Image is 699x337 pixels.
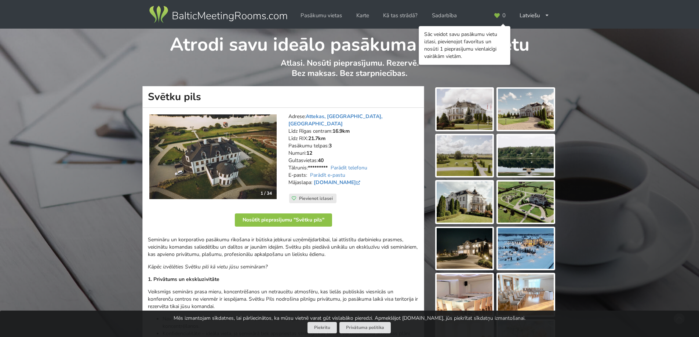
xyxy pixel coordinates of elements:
img: Svētku pils | Ķekavas novads | Pasākumu vieta - galerijas bilde [437,182,492,223]
a: [DOMAIN_NAME] [314,179,362,186]
img: Baltic Meeting Rooms [148,4,288,25]
a: Parādīt telefonu [331,164,367,171]
img: Svētku pils | Ķekavas novads | Pasākumu vieta - galerijas bilde [498,89,554,130]
div: Sāc veidot savu pasākumu vietu izlasi, pievienojot favorītus un nosūti 1 pieprasījumu vienlaicīgi... [424,31,505,60]
em: Kāpēc izvēlēties Svētku pili kā vietu jūsu semināram? [148,263,267,270]
a: Parādīt e-pastu [310,172,345,179]
strong: 16.9km [332,128,350,135]
strong: 40 [318,157,324,164]
img: Svētku pils | Ķekavas novads | Pasākumu vieta - galerijas bilde [498,182,554,223]
strong: 12 [306,150,312,157]
span: 0 [502,13,506,18]
address: Adrese: Līdz Rīgas centram: Līdz RIX: Pasākumu telpas: Numuri: Gultasvietas: Tālrunis: E-pasts: M... [288,113,419,194]
div: Latviešu [514,8,554,23]
a: Karte [351,8,374,23]
strong: 1. Privātums un ekskluzivitāte [148,276,219,283]
img: Svētku pils | Ķekavas novads | Pasākumu vieta - galerijas bilde [437,89,492,130]
img: Svētku pils | Ķekavas novads | Pasākumu vieta - galerijas bilde [498,135,554,176]
p: Semināru un korporatīvo pasākumu rīkošana ir būtiska jebkurai uzņēmējdarbībai, lai attīstītu darb... [148,236,419,258]
a: Kā tas strādā? [378,8,423,23]
a: Privātuma politika [339,322,391,333]
strong: 21.7km [308,135,325,142]
img: Svētku pils | Ķekavas novads | Pasākumu vieta - galerijas bilde [437,135,492,176]
div: 1 / 34 [256,188,276,199]
h1: Svētku pils [142,86,424,108]
img: Svētku pils | Ķekavas novads | Pasākumu vieta - galerijas bilde [437,228,492,269]
img: Svētku pils | Ķekavas novads | Pasākumu vieta - galerijas bilde [437,274,492,315]
p: Veiksmīgs seminārs prasa mieru, koncentrēšanos un netraucētu atmosfēru, kas lielās publiskās vies... [148,288,419,310]
p: Atlasi. Nosūti pieprasījumu. Rezervē. Bez maksas. Bez starpniecības. [143,58,556,86]
img: Svētku pils | Ķekavas novads | Pasākumu vieta - galerijas bilde [498,228,554,269]
button: Piekrītu [307,322,337,333]
a: Viesu nams | Ķekavas novads | Svētku pils 1 / 34 [149,114,277,199]
a: Sadarbība [427,8,462,23]
img: Viesu nams | Ķekavas novads | Svētku pils [149,114,277,199]
button: Nosūtīt pieprasījumu "Svētku pils" [235,213,332,227]
h1: Atrodi savu ideālo pasākuma norises vietu [143,29,556,56]
strong: 3 [329,142,332,149]
span: Pievienot izlasei [299,195,333,201]
a: Attekas, [GEOGRAPHIC_DATA], [GEOGRAPHIC_DATA] [288,113,382,127]
a: Pasākumu vietas [295,8,347,23]
img: Svētku pils | Ķekavas novads | Pasākumu vieta - galerijas bilde [498,274,554,315]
